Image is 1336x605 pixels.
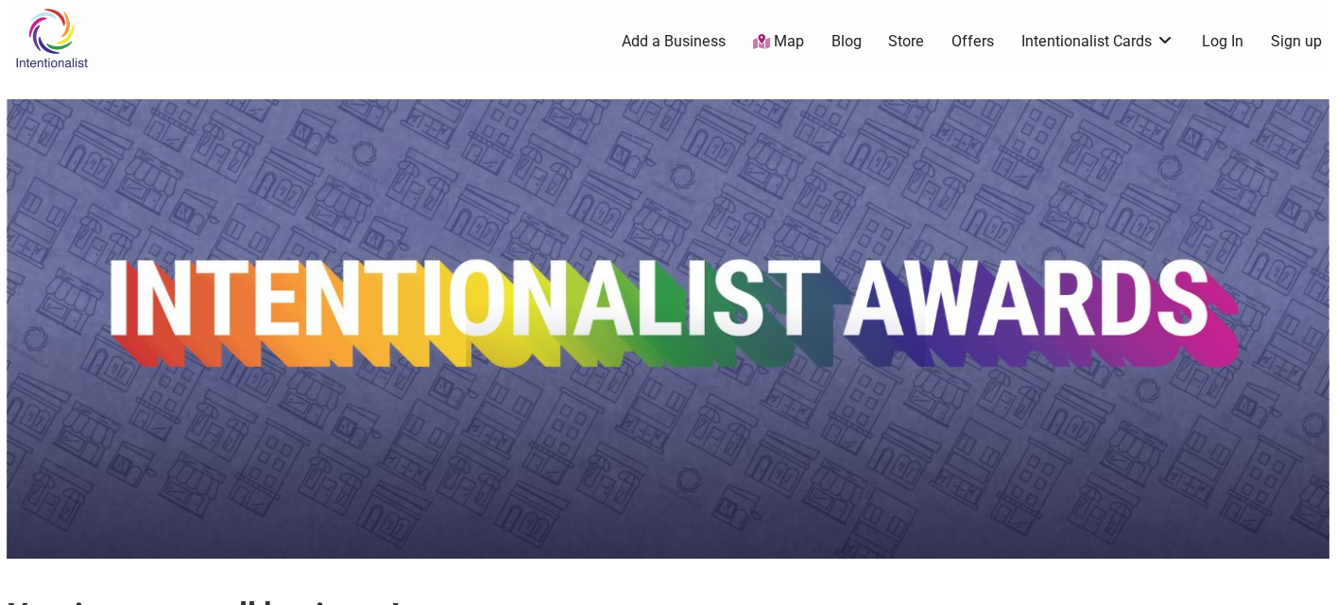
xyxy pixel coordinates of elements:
a: Add a Business [622,31,726,52]
a: Store [888,31,924,52]
a: Map [753,31,804,53]
a: Blog [831,31,862,52]
a: Sign up [1271,31,1322,52]
a: Log In [1202,31,1243,52]
a: Intentionalist Cards [1021,31,1174,52]
a: Offers [951,31,994,52]
img: Intentionalist [7,8,96,69]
